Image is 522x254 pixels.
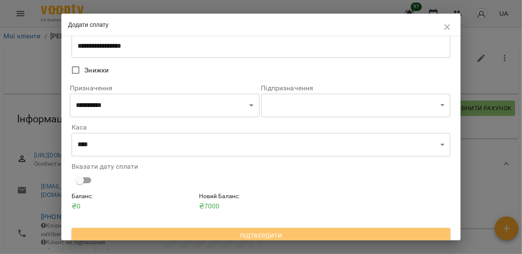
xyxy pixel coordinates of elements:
label: Каса [72,124,450,131]
button: Підтвердити [72,228,450,243]
span: Знижки [84,65,109,75]
label: Призначення [70,85,260,92]
p: ₴ 0 [72,201,196,211]
h6: Новий Баланс : [199,192,323,201]
label: Вказати дату сплати [72,163,450,170]
label: Підпризначення [261,85,451,92]
h6: Баланс : [72,192,196,201]
p: ₴ 7000 [199,201,323,211]
span: Додати сплату [68,21,109,28]
span: Підтвердити [78,231,444,241]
